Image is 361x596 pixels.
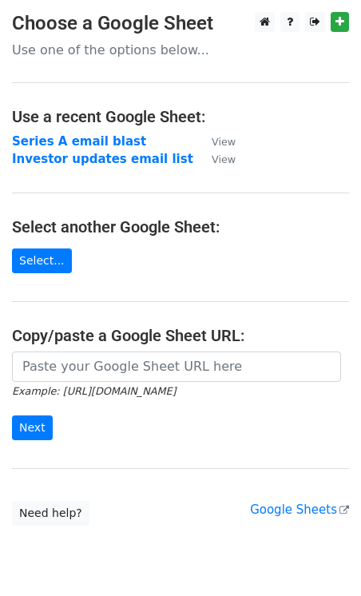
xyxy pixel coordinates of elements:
[12,107,349,126] h4: Use a recent Google Sheet:
[12,501,89,526] a: Need help?
[196,152,236,166] a: View
[12,352,341,382] input: Paste your Google Sheet URL here
[12,248,72,273] a: Select...
[12,217,349,236] h4: Select another Google Sheet:
[212,153,236,165] small: View
[12,12,349,35] h3: Choose a Google Sheet
[212,136,236,148] small: View
[12,152,193,166] a: Investor updates email list
[250,503,349,517] a: Google Sheets
[12,134,146,149] a: Series A email blast
[12,385,176,397] small: Example: [URL][DOMAIN_NAME]
[12,415,53,440] input: Next
[12,326,349,345] h4: Copy/paste a Google Sheet URL:
[196,134,236,149] a: View
[12,42,349,58] p: Use one of the options below...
